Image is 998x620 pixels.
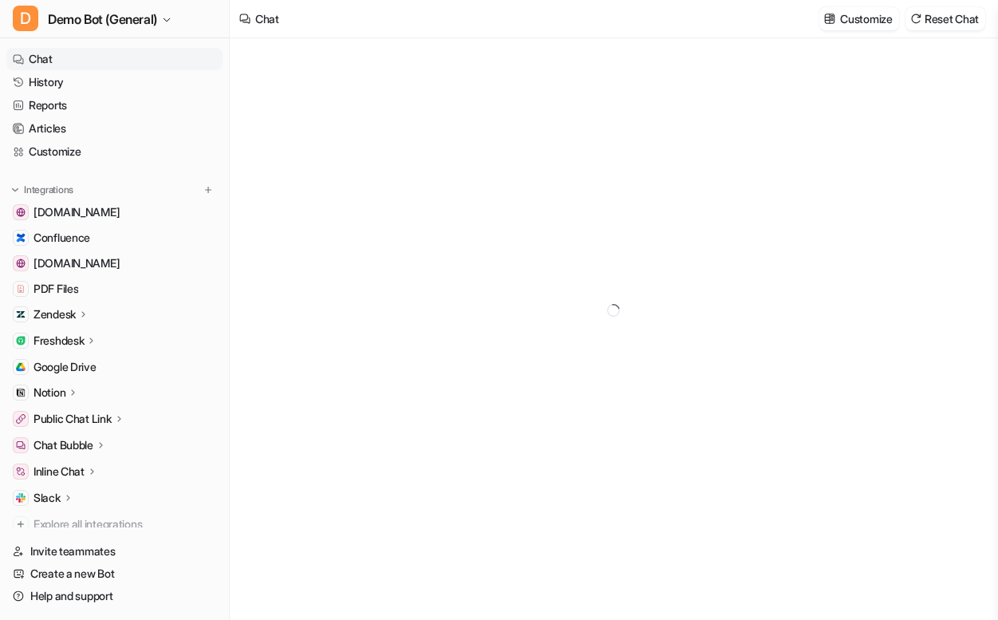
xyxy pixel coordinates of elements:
span: PDF Files [34,281,78,297]
a: Google DriveGoogle Drive [6,356,223,378]
p: Slack [34,490,61,506]
img: www.atlassian.com [16,207,26,217]
img: customize [824,13,835,25]
img: Chat Bubble [16,440,26,450]
a: History [6,71,223,93]
a: Invite teammates [6,540,223,563]
span: Explore all integrations [34,511,216,537]
img: Freshdesk [16,336,26,346]
img: Slack [16,493,26,503]
img: explore all integrations [13,516,29,532]
a: Customize [6,140,223,163]
a: www.atlassian.com[DOMAIN_NAME] [6,201,223,223]
span: [DOMAIN_NAME] [34,255,120,271]
img: expand menu [10,184,21,195]
p: Customize [840,10,892,27]
p: Freshdesk [34,333,84,349]
img: Notion [16,388,26,397]
a: Articles [6,117,223,140]
img: reset [910,13,921,25]
span: Demo Bot (General) [48,8,157,30]
span: [DOMAIN_NAME] [34,204,120,220]
img: menu_add.svg [203,184,214,195]
button: Reset Chat [905,7,985,30]
img: PDF Files [16,284,26,294]
img: Zendesk [16,310,26,319]
a: PDF FilesPDF Files [6,278,223,300]
p: Notion [34,385,65,401]
a: Reports [6,94,223,116]
p: Integrations [24,184,73,196]
span: D [13,6,38,31]
p: Inline Chat [34,464,85,480]
p: Public Chat Link [34,411,112,427]
img: www.airbnb.com [16,259,26,268]
span: Confluence [34,230,90,246]
a: www.airbnb.com[DOMAIN_NAME] [6,252,223,274]
div: Chat [255,10,279,27]
p: Zendesk [34,306,76,322]
a: Help and support [6,585,223,607]
img: Confluence [16,233,26,243]
img: Inline Chat [16,467,26,476]
img: Public Chat Link [16,414,26,424]
button: Integrations [6,182,78,198]
a: Create a new Bot [6,563,223,585]
span: Google Drive [34,359,97,375]
a: Chat [6,48,223,70]
a: Explore all integrations [6,513,223,535]
a: ConfluenceConfluence [6,227,223,249]
p: Chat Bubble [34,437,93,453]
img: Google Drive [16,362,26,372]
button: Customize [819,7,898,30]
